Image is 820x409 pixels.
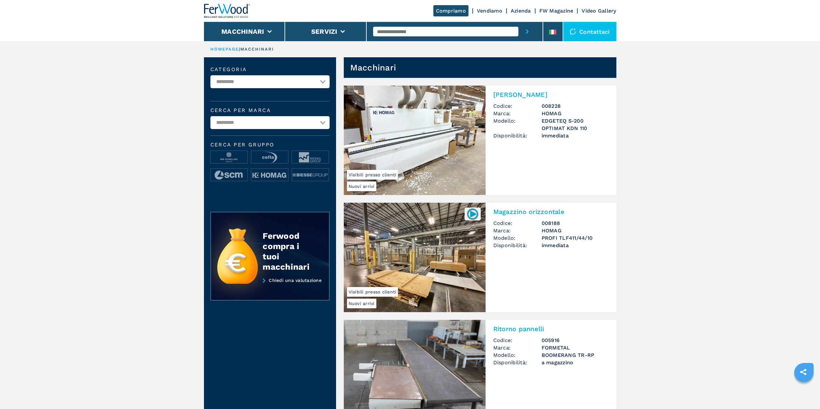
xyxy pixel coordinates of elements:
[518,22,536,41] button: submit-button
[251,151,288,164] img: image
[493,227,542,234] span: Marca:
[493,219,542,227] span: Codice:
[344,203,616,312] a: Magazzino orizzontale HOMAG PROFI TLF411/44/10Nuovi arriviVisibili presso clienti008188Magazzino ...
[466,208,479,220] img: 008188
[221,28,264,35] button: Macchinari
[795,364,811,380] a: sharethis
[542,344,609,351] h3: FORMETAL
[570,28,576,35] img: Contattaci
[210,108,330,113] label: Cerca per marca
[433,5,468,16] a: Compriamo
[539,8,574,14] a: FW Magazine
[542,351,609,359] h3: BOOMERANG TR-RP
[563,22,616,41] div: Contattaci
[493,337,542,344] span: Codice:
[211,151,247,164] img: image
[582,8,616,14] a: Video Gallery
[493,344,542,351] span: Marca:
[542,110,609,117] h3: HOMAG
[211,169,247,181] img: image
[511,8,531,14] a: Azienda
[542,219,609,227] h3: 008188
[493,325,609,333] h2: Ritorno pannelli
[493,208,609,216] h2: Magazzino orizzontale
[542,132,609,139] span: immediata
[350,62,396,73] h1: Macchinari
[493,132,542,139] span: Disponibilità:
[493,234,542,242] span: Modello:
[292,169,329,181] img: image
[347,299,376,308] span: Nuovi arrivi
[210,47,239,51] a: HOMEPAGE
[347,287,398,297] span: Visibili presso clienti
[344,203,486,312] img: Magazzino orizzontale HOMAG PROFI TLF411/44/10
[347,181,376,191] span: Nuovi arrivi
[251,169,288,181] img: image
[542,234,609,242] h3: PROFI TLF411/44/10
[493,102,542,110] span: Codice:
[263,231,316,272] div: Ferwood compra i tuoi macchinari
[210,67,330,72] label: Categoria
[493,110,542,117] span: Marca:
[240,46,274,52] p: macchinari
[493,351,542,359] span: Modello:
[542,102,609,110] h3: 008228
[493,359,542,366] span: Disponibilità:
[311,28,337,35] button: Servizi
[477,8,502,14] a: Vendiamo
[493,242,542,249] span: Disponibilità:
[542,227,609,234] h3: HOMAG
[347,170,398,180] span: Visibili presso clienti
[493,117,542,132] span: Modello:
[344,86,616,195] a: Bordatrice Singola HOMAG EDGETEQ S-200 OPTIMAT KDN 110Nuovi arriviVisibili presso clienti[PERSON_...
[542,337,609,344] h3: 005916
[239,47,240,51] span: |
[344,86,486,195] img: Bordatrice Singola HOMAG EDGETEQ S-200 OPTIMAT KDN 110
[292,151,329,164] img: image
[542,117,609,132] h3: EDGETEQ S-200 OPTIMAT KDN 110
[493,91,609,98] h2: [PERSON_NAME]
[542,359,609,366] span: a magazzino
[210,278,330,301] a: Chiedi una valutazione
[542,242,609,249] span: immediata
[204,4,250,18] img: Ferwood
[210,142,330,147] span: Cerca per Gruppo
